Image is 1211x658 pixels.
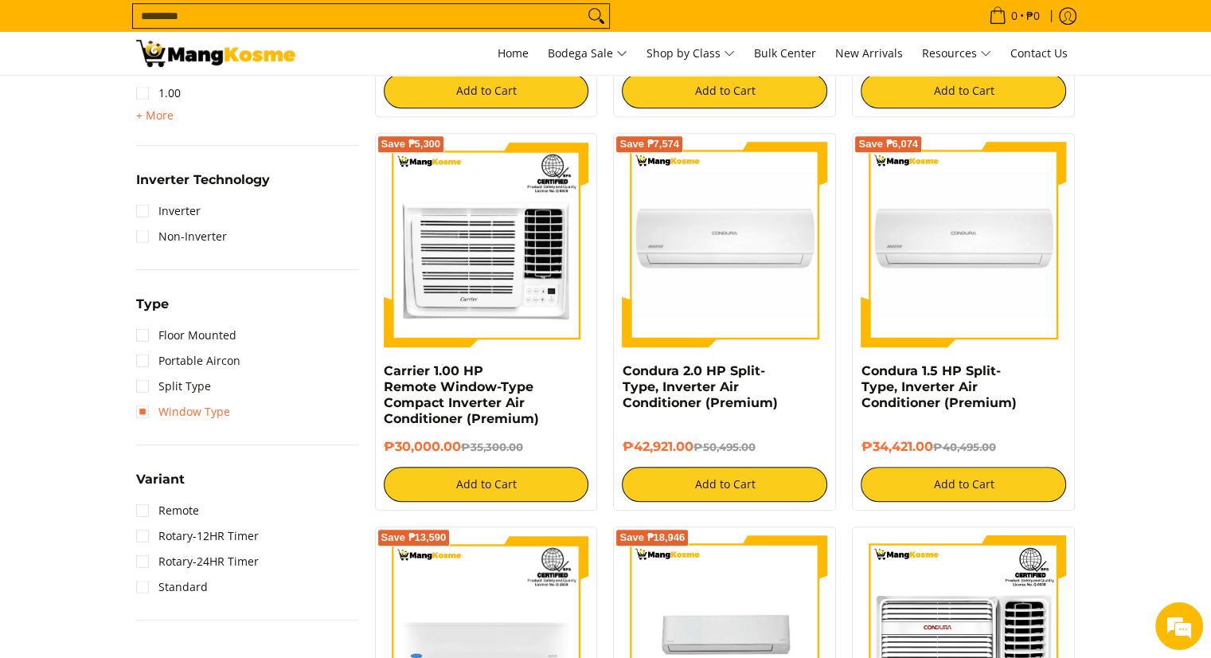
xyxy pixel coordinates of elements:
[861,467,1066,502] button: Add to Cart
[136,523,259,549] a: Rotary-12HR Timer
[540,32,635,75] a: Bodega Sale
[384,467,589,502] button: Add to Cart
[622,363,777,410] a: Condura 2.0 HP Split-Type, Inverter Air Conditioner (Premium)
[136,323,236,348] a: Floor Mounted
[136,40,295,67] img: Bodega Sale Aircon l Mang Kosme: Home Appliances Warehouse Sale
[922,44,991,64] span: Resources
[835,45,903,61] span: New Arrivals
[461,441,523,453] del: ₱35,300.00
[622,73,827,108] button: Add to Cart
[384,73,589,108] button: Add to Cart
[622,467,827,502] button: Add to Cart
[136,374,211,399] a: Split Type
[261,8,299,46] div: Minimize live chat window
[622,142,827,347] img: condura-split-type-inverter-air-conditioner-class-b-full-view-mang-kosme
[136,298,169,311] span: Type
[381,139,441,149] span: Save ₱5,300
[384,439,589,455] h6: ₱30,000.00
[1009,10,1020,22] span: 0
[619,139,679,149] span: Save ₱7,574
[1024,10,1042,22] span: ₱0
[136,298,169,323] summary: Open
[622,439,827,455] h6: ₱42,921.00
[136,109,174,122] span: + More
[858,139,918,149] span: Save ₱6,074
[136,174,270,198] summary: Open
[490,32,537,75] a: Home
[619,533,685,542] span: Save ₱18,946
[381,533,447,542] span: Save ₱13,590
[861,73,1066,108] button: Add to Cart
[136,198,201,224] a: Inverter
[136,473,185,486] span: Variant
[861,142,1066,347] img: condura-split-type-inverter-air-conditioner-class-b-full-view-mang-kosme
[136,399,230,425] a: Window Type
[914,32,999,75] a: Resources
[498,45,529,61] span: Home
[136,498,199,523] a: Remote
[384,142,589,347] img: Carrier 1.00 HP Remote Window-Type Compact Inverter Air Conditioner (Premium)
[8,435,303,491] textarea: Type your message and hit 'Enter'
[548,44,627,64] span: Bodega Sale
[1002,32,1076,75] a: Contact Us
[746,32,824,75] a: Bulk Center
[136,174,270,186] span: Inverter Technology
[311,32,1076,75] nav: Main Menu
[754,45,816,61] span: Bulk Center
[584,4,609,28] button: Search
[136,348,240,374] a: Portable Aircon
[83,89,268,110] div: Chat with us now
[136,224,227,249] a: Non-Inverter
[861,363,1016,410] a: Condura 1.5 HP Split-Type, Inverter Air Conditioner (Premium)
[1010,45,1068,61] span: Contact Us
[92,201,220,362] span: We're online!
[827,32,911,75] a: New Arrivals
[136,106,174,125] summary: Open
[693,441,755,453] del: ₱50,495.00
[932,441,995,453] del: ₱40,495.00
[647,44,735,64] span: Shop by Class
[136,574,208,600] a: Standard
[384,363,539,426] a: Carrier 1.00 HP Remote Window-Type Compact Inverter Air Conditioner (Premium)
[984,7,1045,25] span: •
[136,80,181,106] a: 1.00
[639,32,743,75] a: Shop by Class
[136,549,259,574] a: Rotary-24HR Timer
[136,473,185,498] summary: Open
[861,439,1066,455] h6: ₱34,421.00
